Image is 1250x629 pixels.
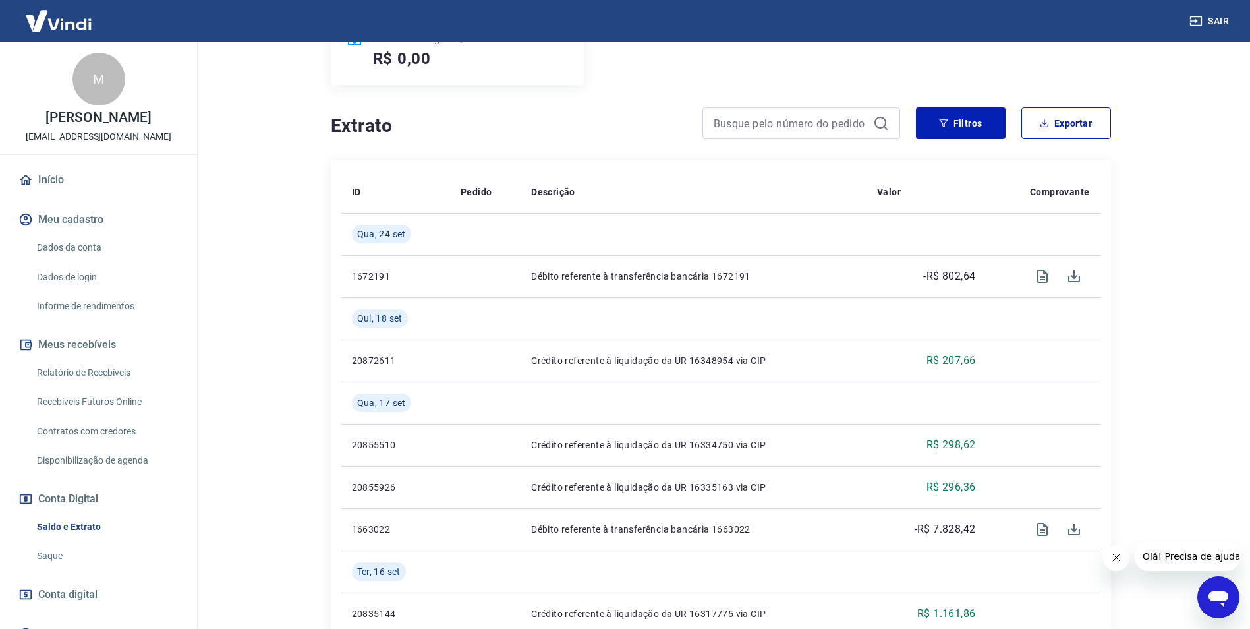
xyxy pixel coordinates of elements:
div: M [72,53,125,105]
h4: Extrato [331,113,687,139]
iframe: Botão para abrir a janela de mensagens [1197,576,1239,618]
p: Crédito referente à liquidação da UR 16335163 via CIP [531,481,856,494]
p: 20872611 [352,354,440,367]
p: 20855926 [352,481,440,494]
button: Sair [1187,9,1234,34]
p: 20855510 [352,438,440,452]
p: R$ 296,36 [926,479,976,495]
button: Filtros [916,107,1006,139]
p: Comprovante [1030,185,1089,198]
p: 1672191 [352,270,440,283]
p: Débito referente à transferência bancária 1663022 [531,523,856,536]
a: Saldo e Extrato [32,514,181,541]
a: Disponibilização de agenda [32,447,181,474]
button: Conta Digital [16,485,181,514]
span: Conta digital [38,585,98,604]
p: [PERSON_NAME] [45,111,151,125]
p: R$ 298,62 [926,437,976,453]
p: R$ 1.161,86 [917,606,975,622]
iframe: Fechar mensagem [1103,545,1129,571]
p: Crédito referente à liquidação da UR 16348954 via CIP [531,354,856,367]
p: -R$ 802,64 [923,268,975,284]
a: Informe de rendimentos [32,293,181,320]
span: Download [1058,260,1090,292]
p: Pedido [461,185,492,198]
span: Ter, 16 set [357,565,401,578]
a: Recebíveis Futuros Online [32,388,181,415]
p: Crédito referente à liquidação da UR 16334750 via CIP [531,438,856,452]
input: Busque pelo número do pedido [714,113,868,133]
p: R$ 207,66 [926,353,976,369]
h5: R$ 0,00 [373,48,432,69]
span: Visualizar [1027,514,1058,545]
span: Download [1058,514,1090,545]
span: Visualizar [1027,260,1058,292]
p: Débito referente à transferência bancária 1672191 [531,270,856,283]
a: Contratos com credores [32,418,181,445]
button: Exportar [1021,107,1111,139]
a: Início [16,165,181,195]
span: Qua, 24 set [357,227,406,241]
button: Meus recebíveis [16,330,181,359]
p: ID [352,185,361,198]
a: Dados de login [32,264,181,291]
p: Valor [877,185,901,198]
span: Qua, 17 set [357,396,406,409]
a: Dados da conta [32,234,181,261]
a: Conta digital [16,580,181,609]
a: Relatório de Recebíveis [32,359,181,386]
button: Meu cadastro [16,205,181,234]
a: Saque [32,543,181,570]
p: 20835144 [352,607,440,620]
iframe: Mensagem da empresa [1135,542,1239,571]
p: Descrição [531,185,575,198]
p: 1663022 [352,523,440,536]
p: [EMAIL_ADDRESS][DOMAIN_NAME] [26,130,171,144]
p: Crédito referente à liquidação da UR 16317775 via CIP [531,607,856,620]
span: Qui, 18 set [357,312,403,325]
p: -R$ 7.828,42 [915,522,976,537]
img: Vindi [16,1,101,41]
span: Olá! Precisa de ajuda? [8,9,111,20]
